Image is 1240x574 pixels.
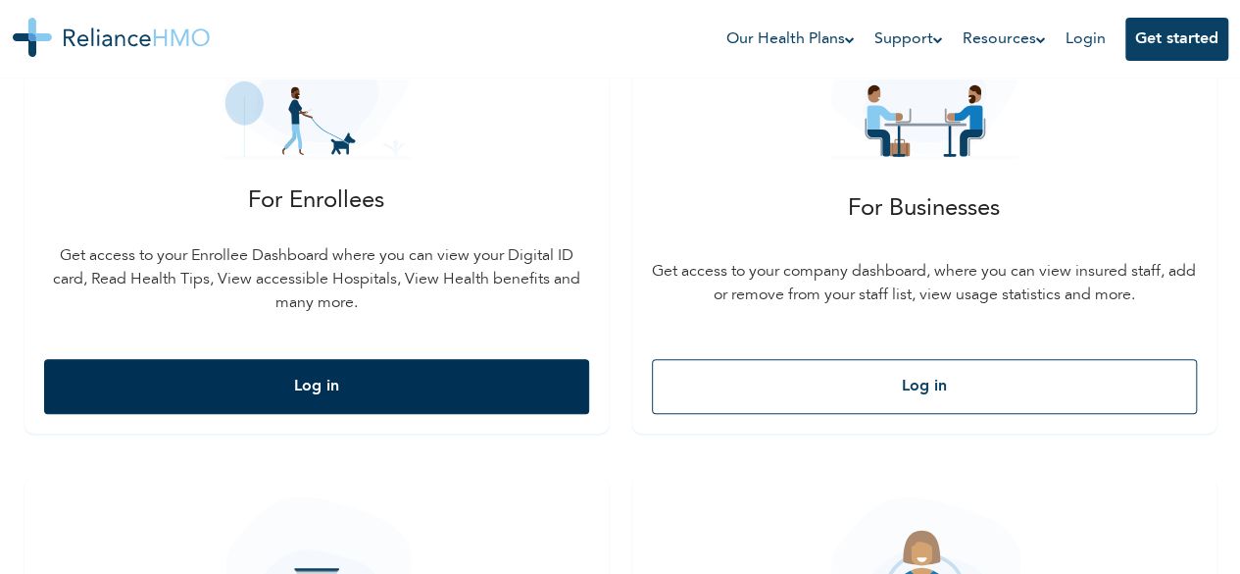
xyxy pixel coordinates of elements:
[652,359,1197,414] button: Log in
[44,183,589,219] p: For Enrollees
[874,27,943,51] a: Support
[44,2,589,159] img: single_guy_icon.svg
[44,359,589,414] button: Log in
[652,2,1197,159] img: business_icon.svg
[44,244,589,315] p: Get access to your Enrollee Dashboard where you can view your Digital ID card, Read Health Tips, ...
[13,18,210,57] img: Reliance HMO's Logo
[652,260,1197,307] p: Get access to your company dashboard, where you can view insured staff, add or remove from your s...
[652,339,1197,414] a: Log in
[44,339,589,414] a: Log in
[1125,18,1228,61] button: Get started
[652,191,1197,227] p: For Businesses
[963,27,1046,51] a: Resources
[1066,31,1106,47] a: Login
[726,27,855,51] a: Our Health Plans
